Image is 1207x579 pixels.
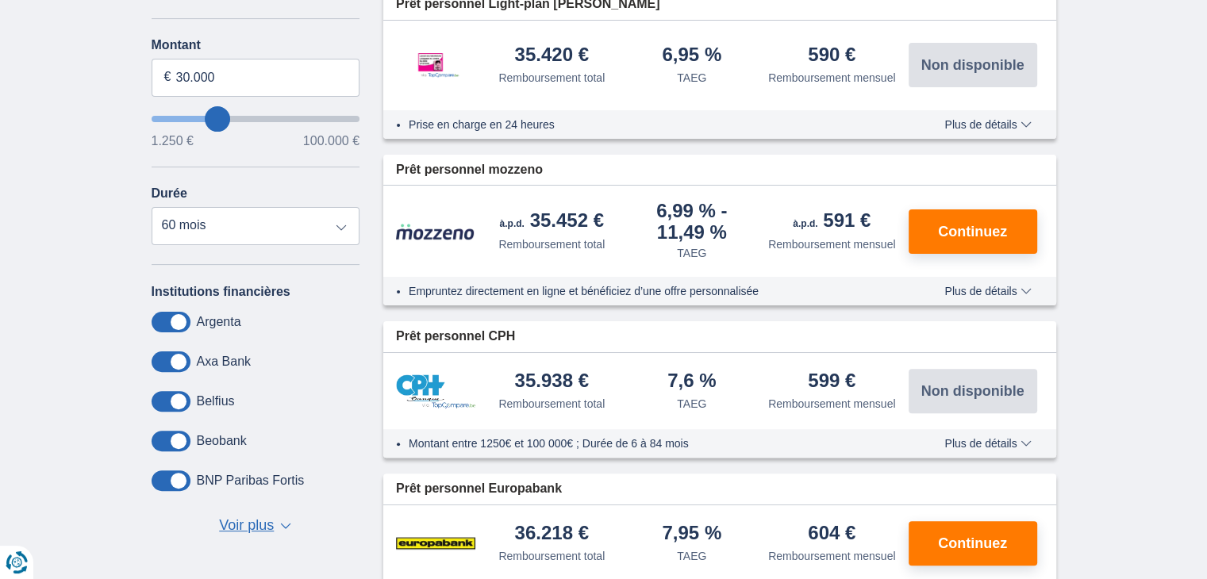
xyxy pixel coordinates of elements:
[662,523,721,545] div: 7,95 %
[677,548,706,564] div: TAEG
[808,45,855,67] div: 590 €
[396,523,475,563] img: pret personnel Europabank
[677,70,706,86] div: TAEG
[768,70,895,86] div: Remboursement mensuel
[667,371,716,393] div: 7,6 %
[944,438,1031,449] span: Plus de détails
[197,434,247,448] label: Beobank
[808,371,855,393] div: 599 €
[396,223,475,240] img: pret personnel Mozzeno
[214,515,296,537] button: Voir plus ▼
[396,36,475,94] img: pret personnel Leemans Kredieten
[793,211,871,233] div: 591 €
[921,384,1024,398] span: Non disponible
[921,58,1024,72] span: Non disponible
[932,437,1043,450] button: Plus de détails
[197,315,241,329] label: Argenta
[164,68,171,86] span: €
[628,201,756,242] div: 6,99 %
[396,374,475,408] img: pret personnel CPH Banque
[152,38,360,52] label: Montant
[219,516,274,536] span: Voir plus
[396,161,543,179] span: Prêt personnel mozzeno
[152,116,360,122] input: wantToBorrow
[677,396,706,412] div: TAEG
[498,396,605,412] div: Remboursement total
[515,371,589,393] div: 35.938 €
[944,119,1031,130] span: Plus de détails
[152,135,194,148] span: 1.250 €
[515,45,589,67] div: 35.420 €
[303,135,359,148] span: 100.000 €
[280,523,291,529] span: ▼
[396,480,562,498] span: Prêt personnel Europabank
[938,536,1007,550] span: Continuez
[909,369,1037,413] button: Non disponible
[662,45,721,67] div: 6,95 %
[498,548,605,564] div: Remboursement total
[909,43,1037,87] button: Non disponible
[944,286,1031,297] span: Plus de détails
[515,523,589,545] div: 36.218 €
[938,224,1007,239] span: Continuez
[152,285,290,299] label: Institutions financières
[808,523,855,545] div: 604 €
[396,328,515,346] span: Prêt personnel CPH
[498,70,605,86] div: Remboursement total
[197,474,305,488] label: BNP Paribas Fortis
[768,236,895,252] div: Remboursement mensuel
[197,355,251,369] label: Axa Bank
[498,236,605,252] div: Remboursement total
[197,394,235,408] label: Belfius
[152,186,187,201] label: Durée
[677,245,706,261] div: TAEG
[409,435,898,451] li: Montant entre 1250€ et 100 000€ ; Durée de 6 à 84 mois
[500,211,604,233] div: 35.452 €
[409,283,898,299] li: Empruntez directement en ligne et bénéficiez d’une offre personnalisée
[909,209,1037,254] button: Continuez
[909,521,1037,566] button: Continuez
[932,118,1043,131] button: Plus de détails
[768,548,895,564] div: Remboursement mensuel
[932,285,1043,297] button: Plus de détails
[409,117,898,132] li: Prise en charge en 24 heures
[768,396,895,412] div: Remboursement mensuel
